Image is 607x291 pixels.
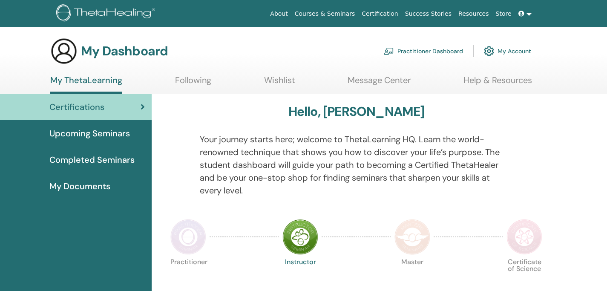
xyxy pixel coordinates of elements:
[81,43,168,59] h3: My Dashboard
[492,6,515,22] a: Store
[49,101,104,113] span: Certifications
[264,75,295,92] a: Wishlist
[49,180,110,193] span: My Documents
[170,219,206,255] img: Practitioner
[463,75,532,92] a: Help & Resources
[455,6,492,22] a: Resources
[49,127,130,140] span: Upcoming Seminars
[358,6,401,22] a: Certification
[384,47,394,55] img: chalkboard-teacher.svg
[288,104,425,119] h3: Hello, [PERSON_NAME]
[175,75,211,92] a: Following
[394,219,430,255] img: Master
[56,4,158,23] img: logo.png
[384,42,463,61] a: Practitioner Dashboard
[348,75,411,92] a: Message Center
[291,6,359,22] a: Courses & Seminars
[50,37,78,65] img: generic-user-icon.jpg
[49,153,135,166] span: Completed Seminars
[50,75,122,94] a: My ThetaLearning
[484,44,494,58] img: cog.svg
[484,42,531,61] a: My Account
[267,6,291,22] a: About
[200,133,513,197] p: Your journey starts here; welcome to ThetaLearning HQ. Learn the world-renowned technique that sh...
[506,219,542,255] img: Certificate of Science
[402,6,455,22] a: Success Stories
[282,219,318,255] img: Instructor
